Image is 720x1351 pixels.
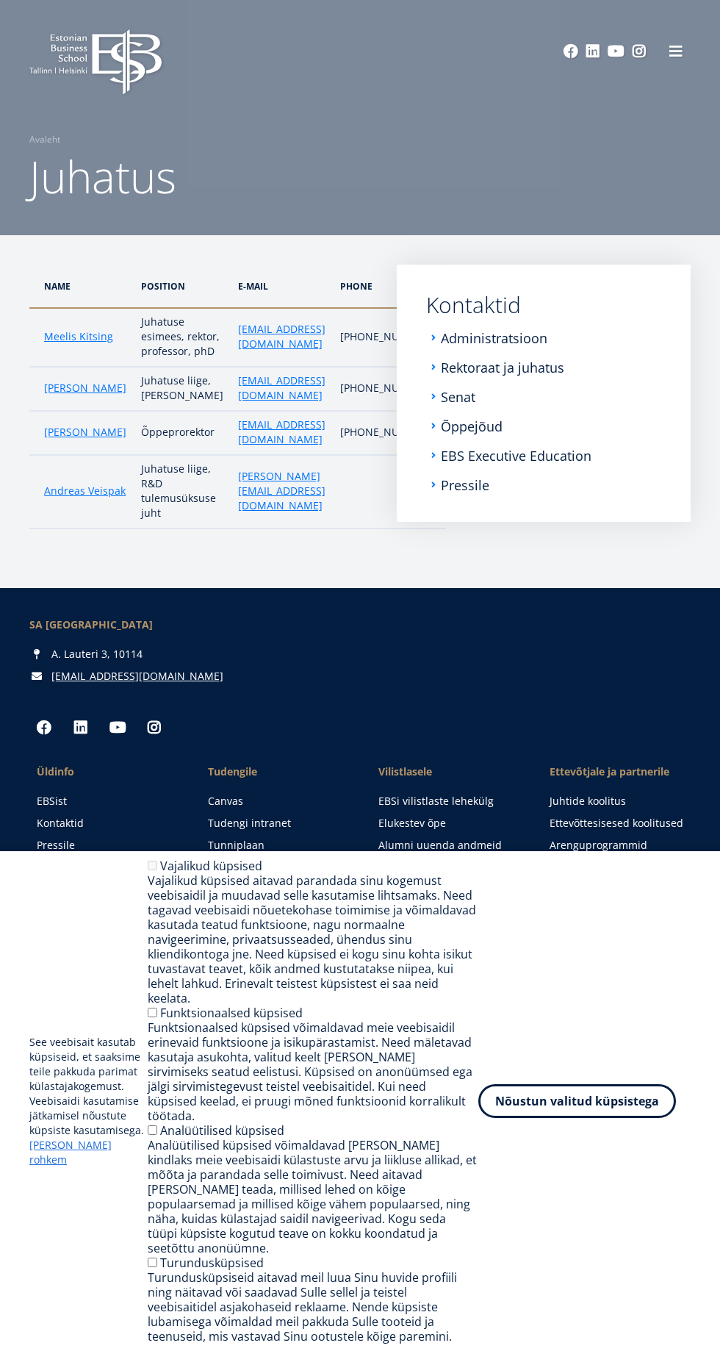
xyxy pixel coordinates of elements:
[441,419,503,434] a: Õppejõud
[160,858,262,874] label: Vajalikud küpsised
[29,265,134,308] th: NAme
[208,764,350,779] a: Tudengile
[378,838,520,853] a: Alumni uuenda andmeid
[564,44,578,59] a: Facebook
[441,478,489,492] a: Pressile
[51,484,126,498] a: ndreas Veispak
[134,411,231,455] td: Õppeprorektor
[441,448,591,463] a: EBS Executive Education
[29,617,242,632] div: SA [GEOGRAPHIC_DATA]
[333,411,446,455] td: [PHONE_NUMBER]
[37,838,179,853] a: Pressile
[29,1035,148,1167] p: See veebisait kasutab küpsiseid, et saaksime teile pakkuda parimat külastajakogemust. Veebisaidi ...
[134,265,231,308] th: Position
[238,373,325,403] a: [EMAIL_ADDRESS][DOMAIN_NAME]
[426,294,661,316] a: Kontaktid
[160,1122,284,1139] label: Analüütilised küpsised
[333,308,446,367] td: [PHONE_NUMBER]
[608,44,624,59] a: Youtube
[134,455,231,528] td: Juhatuse liige, R&D tulemusüksuse juht
[378,816,520,831] a: Elukestev õpe
[231,265,333,308] th: e-Mail
[441,360,564,375] a: Rektoraat ja juhatus
[37,816,179,831] a: Kontaktid
[37,764,179,779] span: Üldinfo
[333,265,446,308] th: phone
[29,1138,148,1167] a: [PERSON_NAME] rohkem
[148,873,478,1006] div: Vajalikud küpsised aitavad parandada sinu kogemust veebisaidil ja muudavad selle kasutamise lihts...
[103,713,132,742] a: Youtube
[44,381,126,395] a: [PERSON_NAME]
[44,484,51,498] a: A
[238,469,325,513] a: [PERSON_NAME][EMAIL_ADDRESS][DOMAIN_NAME]
[160,1005,303,1021] label: Funktsionaalsed küpsised
[44,425,126,440] a: [PERSON_NAME]
[29,146,176,207] span: Juhatus
[333,367,446,411] td: [PHONE_NUMBER]
[148,1270,478,1344] div: Turundusküpsiseid aitavad meil luua Sinu huvide profiili ning näitavad või saadavad Sulle sellel ...
[586,44,600,59] a: Linkedin
[550,794,691,809] a: Juhtide koolitus
[37,794,179,809] a: EBSist
[140,713,169,742] a: Instagram
[160,1255,264,1271] label: Turundusküpsised
[238,418,325,447] a: [EMAIL_ADDRESS][DOMAIN_NAME]
[550,816,691,831] a: Ettevõttesisesed koolitused
[29,647,242,662] div: A. Lauteri 3, 10114
[378,764,520,779] span: Vilistlasele
[29,132,60,147] a: Avaleht
[148,1020,478,1123] div: Funktsionaalsed küpsised võimaldavad meie veebisaidil erinevaid funktsioone ja isikupärastamist. ...
[441,331,547,345] a: Administratsioon
[550,764,691,779] span: Ettevõtjale ja partnerile
[134,308,231,367] td: Juhatuse esimees, rektor, professor, phD
[550,838,691,853] a: Arenguprogrammid
[238,322,325,351] a: [EMAIL_ADDRESS][DOMAIN_NAME]
[66,713,96,742] a: Linkedin
[51,669,223,684] a: [EMAIL_ADDRESS][DOMAIN_NAME]
[29,713,59,742] a: Facebook
[441,390,475,404] a: Senat
[478,1084,676,1118] button: Nõustun valitud küpsistega
[208,816,350,831] a: Tudengi intranet
[208,794,350,809] a: Canvas
[148,1138,478,1255] div: Analüütilised küpsised võimaldavad [PERSON_NAME] kindlaks meie veebisaidi külastuste arvu ja liik...
[378,794,520,809] a: EBSi vilistlaste lehekülg
[632,44,647,59] a: Instagram
[208,838,350,853] a: Tunniplaan
[44,329,113,344] a: Meelis Kitsing
[134,367,231,411] td: Juhatuse liige, [PERSON_NAME]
